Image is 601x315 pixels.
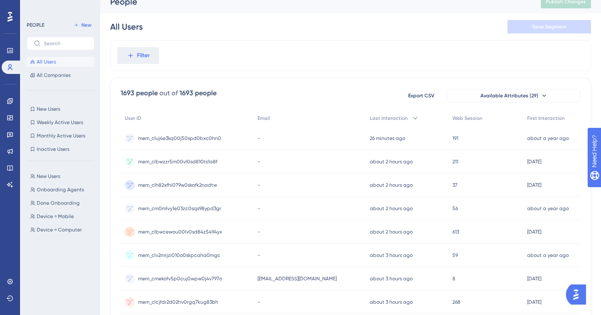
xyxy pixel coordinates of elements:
[452,115,482,122] span: Web Session
[20,2,52,12] span: Need Help?
[27,185,99,195] button: Onboarding Agents
[508,20,591,33] button: Save Segment
[159,88,178,98] div: out of
[37,58,56,65] span: All Users
[527,115,565,122] span: First Interaction
[27,225,99,235] button: Device = Computer
[121,88,158,98] div: 1693 people
[258,275,337,282] span: [EMAIL_ADDRESS][DOMAIN_NAME]
[138,135,221,142] span: mem_cluj4e3kq00j50spd0bxc0hn0
[370,135,405,141] time: 26 minutes ago
[370,182,413,188] time: about 2 hours ago
[527,252,569,258] time: about a year ago
[452,205,458,212] span: 56
[37,186,84,193] span: Onboarding Agents
[370,115,408,122] span: Last Interaction
[480,92,538,99] span: Available Attributes (29)
[37,119,83,126] span: Weekly Active Users
[138,158,217,165] span: mem_clbwzzr5m00vl0sd810ts1a8f
[452,275,455,282] span: 8
[527,229,541,235] time: [DATE]
[452,229,459,235] span: 613
[452,299,460,305] span: 268
[258,205,260,212] span: -
[452,158,458,165] span: 211
[566,282,591,307] iframe: UserGuiding AI Assistant Launcher
[27,144,94,154] button: Inactive Users
[370,276,413,282] time: about 3 hours ago
[37,226,82,233] span: Device = Computer
[37,213,74,220] span: Device = Mobile
[408,92,434,99] span: Export CSV
[527,206,569,211] time: about a year ago
[370,252,413,258] time: about 3 hours ago
[527,135,569,141] time: about a year ago
[527,182,541,188] time: [DATE]
[37,173,60,180] span: New Users
[27,171,99,181] button: New Users
[27,57,94,67] button: All Users
[27,22,44,28] div: PEOPLE
[71,20,94,30] button: New
[138,299,218,305] span: mem_clcjfdr2d02hv0rgq7kug83bh
[81,22,91,28] span: New
[27,117,94,127] button: Weekly Active Users
[258,252,260,259] span: -
[258,182,260,188] span: -
[179,88,217,98] div: 1693 people
[527,276,541,282] time: [DATE]
[37,106,60,112] span: New Users
[527,299,541,305] time: [DATE]
[137,51,150,61] span: Filter
[44,41,87,46] input: Search
[258,135,260,142] span: -
[370,229,413,235] time: about 2 hours ago
[400,89,442,102] button: Export CSV
[117,47,159,64] button: Filter
[138,275,222,282] span: mem_cmekofv5p0cuj0wpw0j4v797o
[258,229,260,235] span: -
[370,159,413,165] time: about 2 hours ago
[452,182,457,188] span: 37
[258,299,260,305] span: -
[452,135,458,142] span: 191
[138,205,221,212] span: mem_cm0mlvy1e03zc0sqs98ypd3gr
[138,229,222,235] span: mem_clbwcewou00lv0sd84z5494yx
[258,115,270,122] span: Email
[125,115,141,122] span: User ID
[110,21,143,33] div: All Users
[27,198,99,208] button: Done Onboarding
[37,72,71,79] span: All Companies
[27,131,94,141] button: Monthly Active Users
[138,252,220,259] span: mem_clv2mrjzi010o0skpcaha0mgc
[37,132,85,139] span: Monthly Active Users
[370,206,413,211] time: about 2 hours ago
[452,252,458,259] span: 59
[370,299,413,305] time: about 3 hours ago
[527,159,541,165] time: [DATE]
[37,146,69,152] span: Inactive Users
[27,211,99,221] button: Device = Mobile
[447,89,581,102] button: Available Attributes (29)
[37,200,80,206] span: Done Onboarding
[258,158,260,165] span: -
[532,23,566,30] span: Save Segment
[27,70,94,80] button: All Companies
[27,104,94,114] button: New Users
[138,182,217,188] span: mem_clh82xfhi079w0skofk2nadtw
